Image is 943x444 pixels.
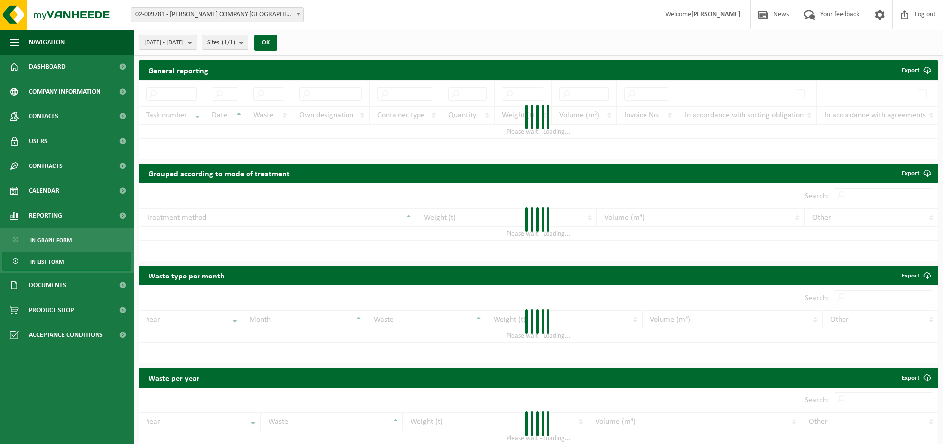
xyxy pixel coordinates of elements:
span: Dashboard [29,55,66,79]
span: 02-009781 - LOUIS DREYFUS COMPANY BELGIUM NV - GENT [131,8,303,22]
h2: General reporting [139,60,218,80]
span: In list form [30,252,64,271]
a: In list form [2,252,131,271]
h2: Grouped according to mode of treatment [139,164,299,183]
span: 02-009781 - LOUIS DREYFUS COMPANY BELGIUM NV - GENT [131,7,304,22]
span: Company information [29,79,100,104]
h2: Waste per year [139,368,209,387]
span: [DATE] - [DATE] [144,35,184,50]
button: Sites(1/1) [202,35,248,50]
span: Acceptance conditions [29,323,103,347]
strong: [PERSON_NAME] [691,11,741,18]
a: In graph form [2,230,131,249]
a: Export [894,368,937,388]
span: Sites [207,35,235,50]
count: (1/1) [222,39,235,46]
span: Product Shop [29,298,74,323]
a: Export [894,164,937,183]
span: Contacts [29,104,58,129]
span: In graph form [30,231,72,250]
h2: Waste type per month [139,266,235,285]
span: Reporting [29,203,62,228]
button: [DATE] - [DATE] [139,35,197,50]
span: Navigation [29,30,65,55]
button: Export [894,60,937,80]
span: Calendar [29,178,59,203]
span: Documents [29,273,66,298]
span: Users [29,129,48,154]
a: Export [894,266,937,285]
button: OK [254,35,277,51]
span: Contracts [29,154,63,178]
